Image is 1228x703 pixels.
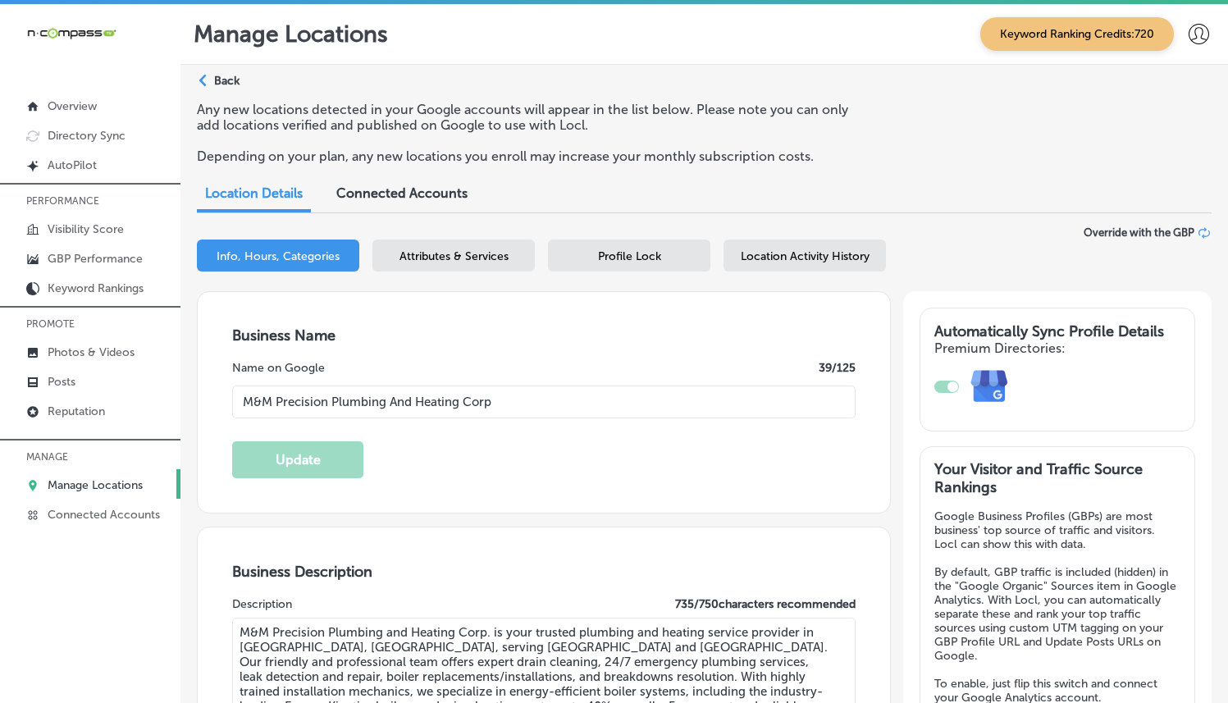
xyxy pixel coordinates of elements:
[232,563,856,581] h3: Business Description
[48,375,75,389] p: Posts
[934,460,1180,496] h3: Your Visitor and Traffic Source Rankings
[48,129,126,143] p: Directory Sync
[232,597,292,611] label: Description
[194,21,388,48] p: Manage Locations
[232,386,856,418] input: Enter Location Name
[217,249,340,263] span: Info, Hours, Categories
[48,252,143,266] p: GBP Performance
[205,185,303,201] span: Location Details
[48,404,105,418] p: Reputation
[197,102,856,133] p: Any new locations detected in your Google accounts will appear in the list below. Please note you...
[1084,226,1194,239] span: Override with the GBP
[675,597,856,611] label: 735 / 750 characters recommended
[741,249,870,263] span: Location Activity History
[48,222,124,236] p: Visibility Score
[819,361,856,375] label: 39 /125
[959,356,1020,418] img: e7ababfa220611ac49bdb491a11684a6.png
[934,322,1180,340] h3: Automatically Sync Profile Details
[399,249,509,263] span: Attributes & Services
[934,509,1180,551] p: Google Business Profiles (GBPs) are most business' top source of traffic and visitors. Locl can s...
[26,25,116,41] img: 660ab0bf-5cc7-4cb8-ba1c-48b5ae0f18e60NCTV_CLogo_TV_Black_-500x88.png
[48,158,97,172] p: AutoPilot
[934,565,1180,663] p: By default, GBP traffic is included (hidden) in the "Google Organic" Sources item in Google Analy...
[232,441,363,478] button: Update
[214,74,240,88] p: Back
[598,249,661,263] span: Profile Lock
[48,345,135,359] p: Photos & Videos
[336,185,468,201] span: Connected Accounts
[197,148,856,164] p: Depending on your plan, any new locations you enroll may increase your monthly subscription costs.
[232,326,856,345] h3: Business Name
[48,99,97,113] p: Overview
[48,281,144,295] p: Keyword Rankings
[232,361,325,375] label: Name on Google
[934,340,1180,356] h4: Premium Directories:
[48,478,143,492] p: Manage Locations
[980,17,1174,51] span: Keyword Ranking Credits: 720
[48,508,160,522] p: Connected Accounts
